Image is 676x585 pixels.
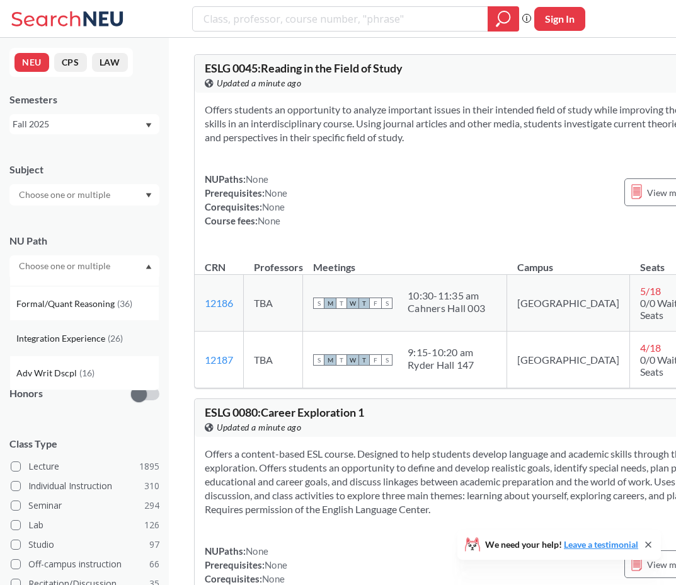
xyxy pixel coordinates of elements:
span: ESLG 0045 : Reading in the Field of Study [205,61,403,75]
button: CPS [54,53,87,72]
div: Dropdown arrowWriting Intensive(178)Societies/Institutions(139)Interpreting Culture(124)Differenc... [9,255,159,277]
span: Integration Experience [16,332,108,345]
span: ( 16 ) [79,368,95,378]
td: TBA [244,332,303,388]
label: Seminar [11,497,159,514]
span: S [381,298,392,309]
div: CRN [205,260,226,274]
p: Honors [9,386,43,401]
button: NEU [14,53,49,72]
span: M [324,298,336,309]
span: ( 26 ) [108,333,123,344]
span: Formal/Quant Reasoning [16,297,117,311]
input: Class, professor, course number, "phrase" [202,8,479,30]
th: Professors [244,248,303,275]
span: None [265,559,287,571]
div: NU Path [9,234,159,248]
span: None [246,173,268,185]
span: None [262,573,285,584]
input: Choose one or multiple [13,258,118,274]
span: F [370,298,381,309]
button: LAW [92,53,128,72]
span: Class Type [9,437,159,451]
span: Adv Writ Dscpl [16,366,79,380]
span: ( 36 ) [117,298,132,309]
span: S [381,354,392,366]
label: Off-campus instruction [11,556,159,572]
div: Semesters [9,93,159,107]
span: ESLG 0080 : Career Exploration 1 [205,405,364,419]
a: 12187 [205,354,233,366]
span: T [358,298,370,309]
span: M [324,354,336,366]
div: Fall 2025Dropdown arrow [9,114,159,134]
span: 1895 [139,460,159,473]
span: T [336,298,347,309]
input: Choose one or multiple [13,187,118,202]
div: 10:30 - 11:35 am [408,289,485,302]
svg: Dropdown arrow [146,193,152,198]
span: Updated a minute ago [217,76,301,90]
span: F [370,354,381,366]
span: W [347,354,358,366]
label: Individual Instruction [11,478,159,494]
div: Ryder Hall 147 [408,359,474,371]
span: None [258,215,280,226]
td: [GEOGRAPHIC_DATA] [507,332,630,388]
div: NUPaths: Prerequisites: Corequisites: Course fees: [205,172,287,228]
label: Lab [11,517,159,533]
span: 310 [144,479,159,493]
td: TBA [244,275,303,332]
span: 294 [144,499,159,513]
span: S [313,298,324,309]
div: 9:15 - 10:20 am [408,346,474,359]
span: W [347,298,358,309]
span: S [313,354,324,366]
span: None [246,545,268,557]
label: Studio [11,536,159,553]
span: None [265,187,287,199]
span: Updated a minute ago [217,420,301,434]
label: Lecture [11,458,159,475]
span: 97 [149,538,159,552]
td: [GEOGRAPHIC_DATA] [507,275,630,332]
th: Meetings [303,248,507,275]
div: Cahners Hall 003 [408,302,485,315]
svg: magnifying glass [496,10,511,28]
span: None [262,201,285,212]
svg: Dropdown arrow [146,264,152,269]
button: Sign In [534,7,585,31]
span: 5 / 18 [640,285,661,297]
span: 4 / 18 [640,342,661,354]
span: We need your help! [485,540,638,549]
a: 12186 [205,297,233,309]
span: 66 [149,557,159,571]
a: Leave a testimonial [564,539,638,550]
span: 126 [144,518,159,532]
div: Fall 2025 [13,117,144,131]
span: T [336,354,347,366]
svg: Dropdown arrow [146,123,152,128]
th: Campus [507,248,630,275]
span: T [358,354,370,366]
div: Dropdown arrow [9,184,159,206]
div: magnifying glass [488,6,519,32]
div: Subject [9,163,159,177]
